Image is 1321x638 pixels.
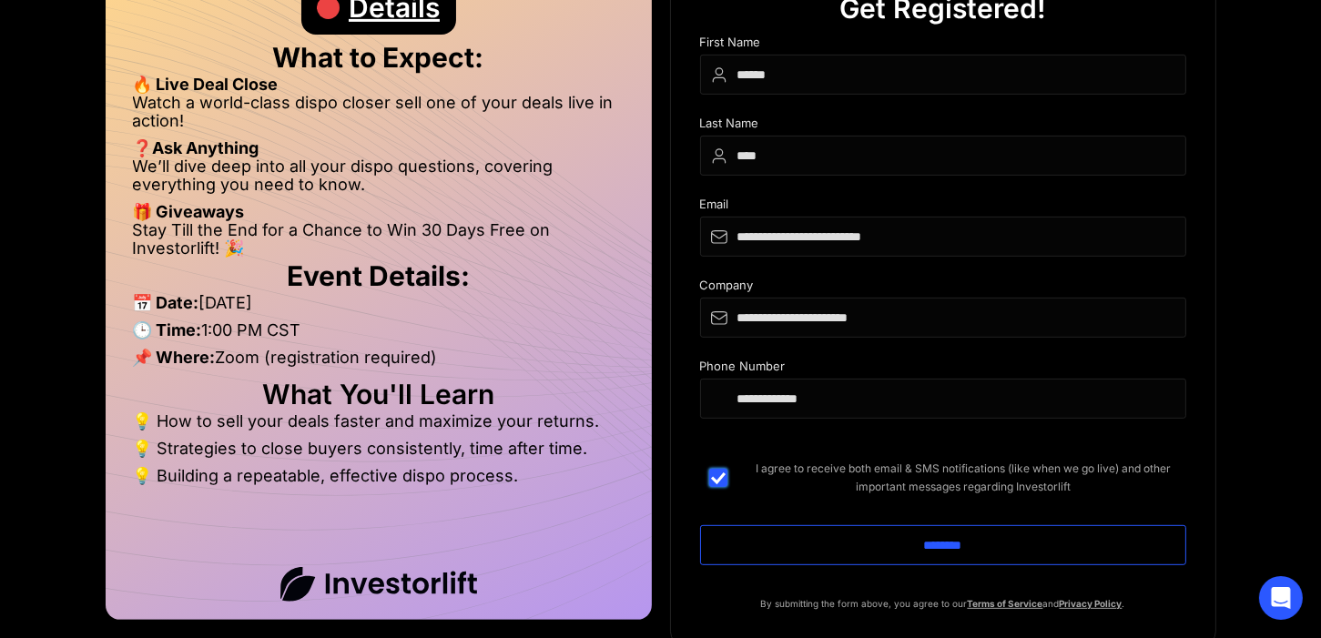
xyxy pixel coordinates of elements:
[133,467,625,485] li: 💡 Building a repeatable, effective dispo process.
[700,278,1186,298] div: Company
[133,202,245,221] strong: 🎁 Giveaways
[133,412,625,440] li: 💡 How to sell your deals faster and maximize your returns.
[700,360,1186,379] div: Phone Number
[133,94,625,139] li: Watch a world-class dispo closer sell one of your deals live in action!
[133,385,625,403] h2: What You'll Learn
[133,440,625,467] li: 💡 Strategies to close buyers consistently, time after time.
[742,460,1186,496] span: I agree to receive both email & SMS notifications (like when we go live) and other important mess...
[700,116,1186,136] div: Last Name
[133,75,279,94] strong: 🔥 Live Deal Close
[287,259,470,292] strong: Event Details:
[700,35,1186,55] div: First Name
[133,348,216,367] strong: 📌 Where:
[133,221,625,258] li: Stay Till the End for a Chance to Win 30 Days Free on Investorlift! 🎉
[1060,598,1123,609] a: Privacy Policy
[700,594,1186,613] p: By submitting the form above, you agree to our and .
[133,349,625,376] li: Zoom (registration required)
[133,320,202,339] strong: 🕒 Time:
[968,598,1043,609] a: Terms of Service
[133,138,259,157] strong: ❓Ask Anything
[700,197,1186,217] div: Email
[133,294,625,321] li: [DATE]
[700,35,1186,594] form: DIspo Day Main Form
[133,157,625,203] li: We’ll dive deep into all your dispo questions, covering everything you need to know.
[133,293,199,312] strong: 📅 Date:
[273,41,484,74] strong: What to Expect:
[133,321,625,349] li: 1:00 PM CST
[1259,576,1303,620] div: Open Intercom Messenger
